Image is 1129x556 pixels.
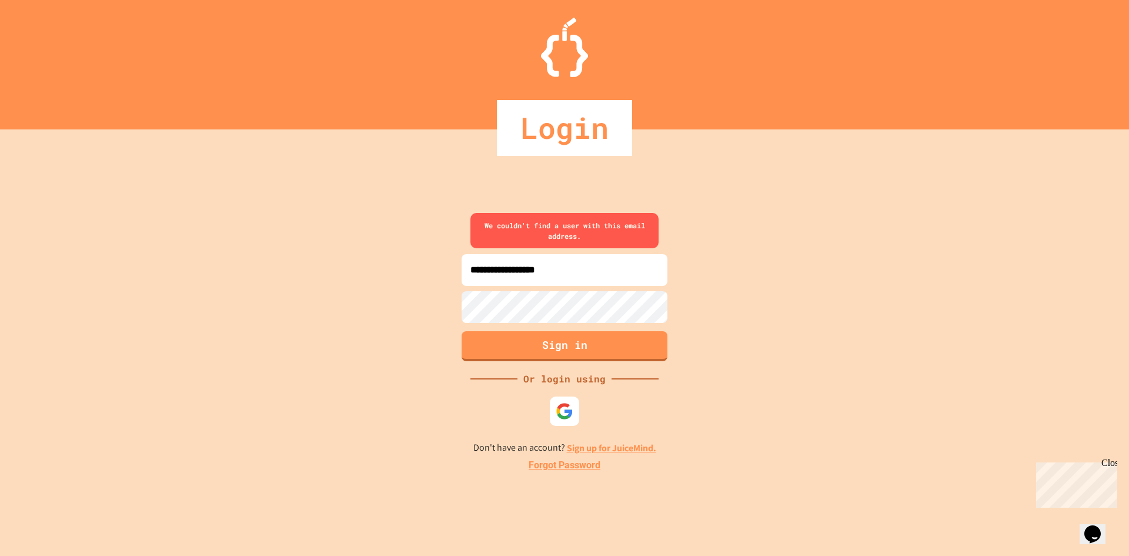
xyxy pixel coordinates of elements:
iframe: chat widget [1080,509,1117,544]
img: google-icon.svg [556,402,573,420]
a: Forgot Password [529,458,600,472]
iframe: chat widget [1031,458,1117,508]
p: Don't have an account? [473,441,656,455]
button: Sign in [462,331,667,361]
div: Login [497,100,632,156]
a: Sign up for JuiceMind. [567,442,656,454]
div: Chat with us now!Close [5,5,81,75]
div: We couldn't find a user with this email address. [470,213,659,248]
div: Or login using [517,372,612,386]
img: Logo.svg [541,18,588,77]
